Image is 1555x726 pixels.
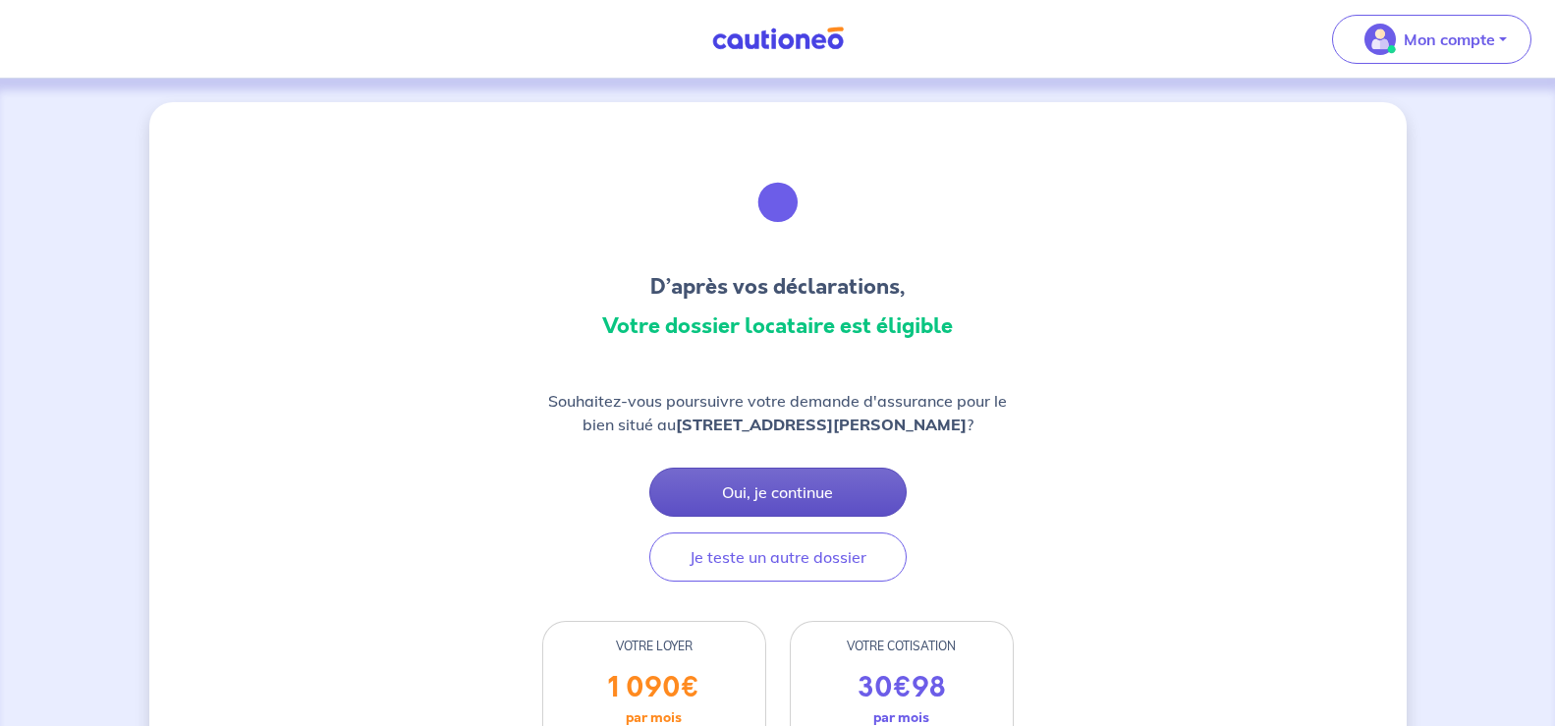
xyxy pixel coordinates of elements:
p: 1 090 € [608,671,699,704]
div: VOTRE LOYER [543,638,765,655]
img: illu_congratulation.svg [725,149,831,255]
img: illu_account_valid_menu.svg [1364,24,1396,55]
span: € [893,668,912,707]
img: Cautioneo [704,27,852,51]
button: illu_account_valid_menu.svgMon compte [1332,15,1531,64]
button: Je teste un autre dossier [649,532,907,582]
h3: D’après vos déclarations, [542,271,1014,303]
span: 98 [912,668,945,707]
p: Mon compte [1404,28,1495,51]
strong: [STREET_ADDRESS][PERSON_NAME] [676,415,967,434]
h3: Votre dossier locataire est éligible [542,310,1014,342]
p: 30 [858,671,945,704]
p: Souhaitez-vous poursuivre votre demande d'assurance pour le bien situé au ? [542,389,1014,436]
button: Oui, je continue [649,468,907,517]
div: VOTRE COTISATION [791,638,1013,655]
